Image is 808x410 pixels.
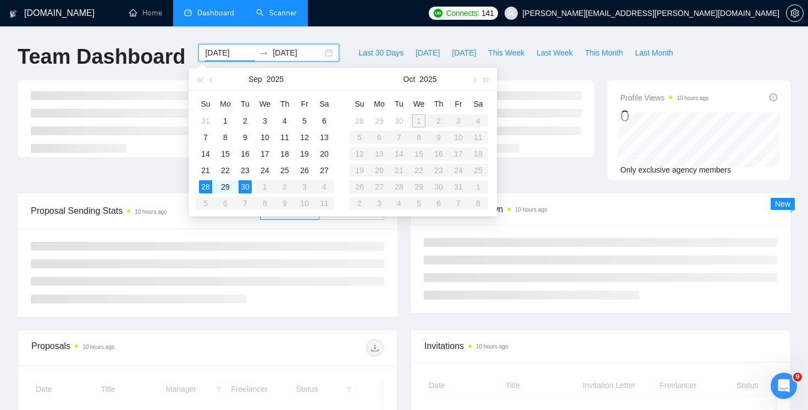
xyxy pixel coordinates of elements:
div: 30 [392,114,406,128]
button: 2025 [267,68,284,90]
span: Last Month [635,47,673,59]
div: 19 [298,147,311,160]
div: 7 [199,131,212,144]
div: 22 [219,164,232,177]
th: We [255,95,275,113]
span: Invitations [424,339,777,353]
td: 2025-09-18 [275,146,295,162]
span: to [259,48,268,57]
span: Last 30 Days [358,47,403,59]
div: 30 [239,180,252,193]
th: Tu [389,95,409,113]
td: 2025-09-08 [215,129,235,146]
button: Oct [403,68,416,90]
div: 14 [199,147,212,160]
td: 2025-09-20 [314,146,334,162]
span: Profile Views [621,91,709,104]
button: This Week [482,44,530,62]
td: 2025-09-21 [196,162,215,179]
td: 2025-09-03 [255,113,275,129]
div: 4 [278,114,291,128]
button: [DATE] [446,44,482,62]
td: 2025-09-04 [275,113,295,129]
div: 29 [219,180,232,193]
div: 29 [373,114,386,128]
span: Proposal Sending Stats [31,204,260,218]
div: 31 [199,114,212,128]
td: 2025-09-02 [235,113,255,129]
td: 2025-09-01 [215,113,235,129]
td: 2025-09-07 [196,129,215,146]
div: 1 [219,114,232,128]
td: 2025-09-23 [235,162,255,179]
span: Connects: [446,7,479,19]
button: [DATE] [409,44,446,62]
span: swap-right [259,48,268,57]
button: This Month [579,44,629,62]
span: 9 [793,373,802,381]
td: 2025-09-28 [196,179,215,195]
div: 25 [278,164,291,177]
div: 18 [278,147,291,160]
span: [DATE] [416,47,440,59]
div: 12 [298,131,311,144]
td: 2025-09-09 [235,129,255,146]
th: Sa [468,95,488,113]
time: 10 hours ago [476,343,508,350]
div: 28 [199,180,212,193]
input: End date [273,47,323,59]
button: 2025 [419,68,436,90]
td: 2025-09-14 [196,146,215,162]
td: 2025-08-31 [196,113,215,129]
div: 24 [258,164,272,177]
time: 10 hours ago [677,95,709,101]
div: 27 [318,164,331,177]
div: 17 [258,147,272,160]
div: 16 [239,147,252,160]
time: 10 hours ago [82,344,114,350]
span: [DATE] [452,47,476,59]
span: New [775,200,790,208]
div: 9 [239,131,252,144]
span: Only exclusive agency members [621,165,732,174]
button: Sep [248,68,262,90]
td: 2025-09-19 [295,146,314,162]
th: Th [429,95,449,113]
td: 2025-09-05 [295,113,314,129]
td: 2025-09-30 [235,179,255,195]
th: Mo [369,95,389,113]
td: 2025-09-13 [314,129,334,146]
span: Dashboard [197,8,234,18]
td: 2025-09-17 [255,146,275,162]
td: 2025-09-22 [215,162,235,179]
a: setting [786,9,804,18]
div: 6 [318,114,331,128]
img: upwork-logo.png [434,9,442,18]
img: logo [9,5,17,23]
div: 28 [353,114,366,128]
td: 2025-09-06 [314,113,334,129]
th: Tu [235,95,255,113]
th: We [409,95,429,113]
td: 2025-09-28 [350,113,369,129]
span: Last Week [536,47,573,59]
td: 2025-09-15 [215,146,235,162]
input: Start date [205,47,255,59]
span: Scanner Breakdown [424,202,777,216]
td: 2025-09-29 [215,179,235,195]
time: 10 hours ago [515,207,547,213]
a: searchScanner [256,8,297,18]
div: 23 [239,164,252,177]
button: setting [786,4,804,22]
th: Sa [314,95,334,113]
th: Th [275,95,295,113]
td: 2025-09-10 [255,129,275,146]
span: 141 [482,7,494,19]
iframe: Intercom live chat [771,373,797,399]
button: Last Month [629,44,679,62]
td: 2025-09-29 [369,113,389,129]
div: Proposals [31,339,208,357]
div: 2 [239,114,252,128]
th: Fr [295,95,314,113]
td: 2025-09-25 [275,162,295,179]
